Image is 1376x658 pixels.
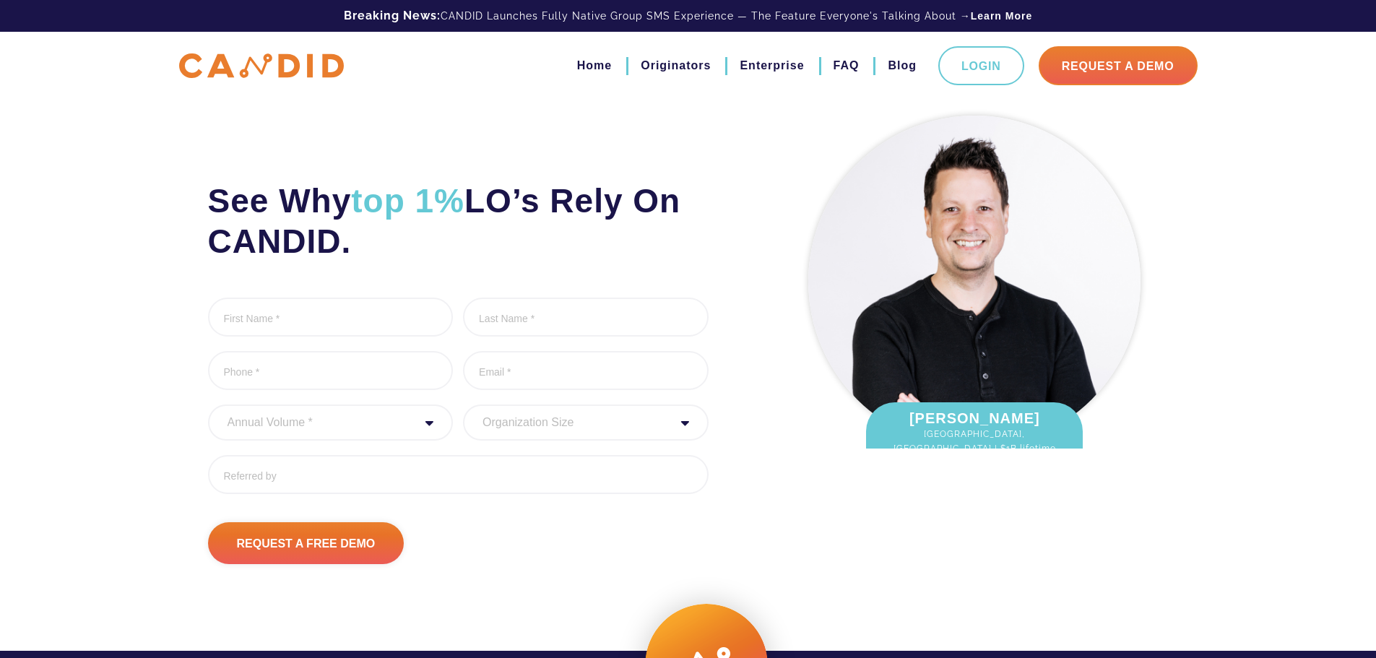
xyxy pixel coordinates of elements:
b: Breaking News: [344,9,441,22]
a: Learn More [971,9,1032,23]
a: Request A Demo [1039,46,1198,85]
input: Phone * [208,351,454,390]
input: Request A Free Demo [208,522,404,564]
input: First Name * [208,298,454,337]
a: FAQ [834,53,860,78]
a: Home [577,53,612,78]
a: Enterprise [740,53,804,78]
span: top 1% [351,182,464,220]
input: Last Name * [463,298,709,337]
a: Login [938,46,1024,85]
a: Originators [641,53,711,78]
input: Referred by [208,455,709,494]
h2: See Why LO’s Rely On CANDID. [208,181,709,261]
span: [GEOGRAPHIC_DATA], [GEOGRAPHIC_DATA] | $1B lifetime fundings. [880,427,1068,470]
a: Blog [888,53,917,78]
input: Email * [463,351,709,390]
div: [PERSON_NAME] [866,402,1083,477]
img: CANDID APP [179,53,344,79]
